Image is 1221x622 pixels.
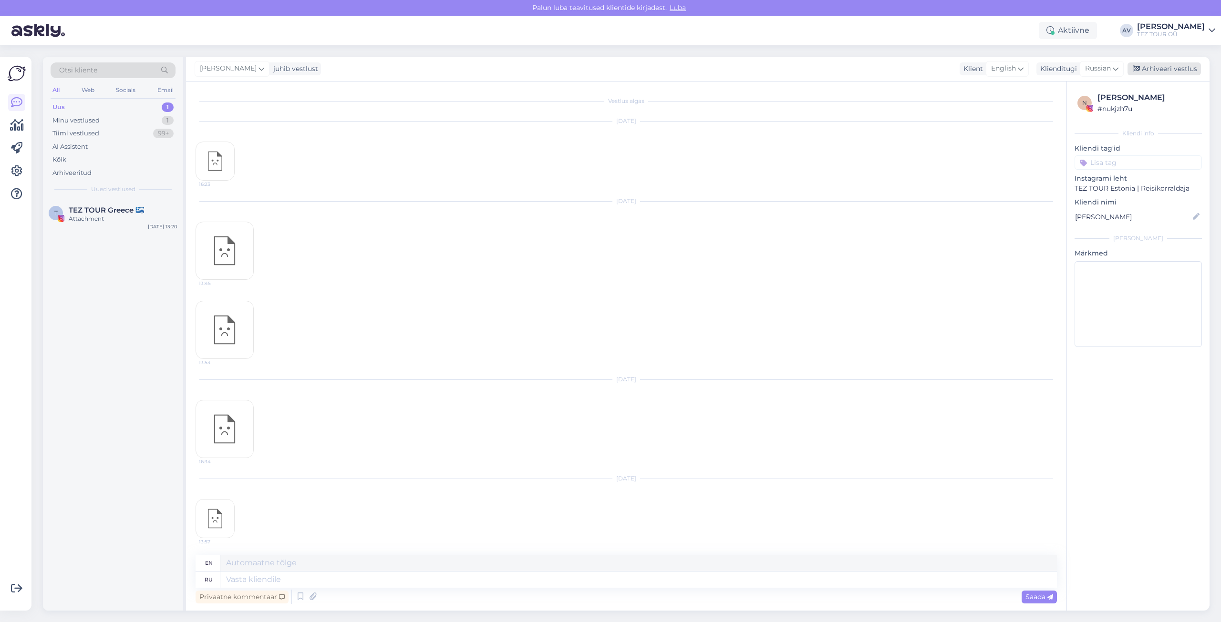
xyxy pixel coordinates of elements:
div: Kõik [52,155,66,164]
div: 1 [162,116,174,125]
div: Arhiveeritud [52,168,92,178]
span: 16:34 [199,458,235,465]
span: English [991,63,1016,74]
input: Lisa nimi [1075,212,1191,222]
p: Instagrami leht [1075,173,1202,184]
div: [PERSON_NAME] [1097,92,1199,103]
img: attachment [196,500,234,538]
div: Socials [114,84,137,96]
div: Kliendi info [1075,129,1202,138]
div: AI Assistent [52,142,88,152]
div: [DATE] [196,197,1057,205]
div: Uus [52,102,65,112]
div: Aktiivne [1039,22,1097,39]
div: AV [1120,24,1133,37]
img: attachment [196,142,234,180]
div: Privaatne kommentaar [196,591,289,603]
div: [DATE] [196,117,1057,125]
input: Lisa tag [1075,155,1202,170]
div: Minu vestlused [52,116,100,125]
span: Uued vestlused [91,185,135,194]
span: 13:53 [199,359,235,366]
div: 1 [162,102,174,112]
span: Russian [1085,63,1111,74]
div: Attachment [69,214,177,223]
span: Saada [1025,592,1053,601]
div: [DATE] [196,375,1057,384]
span: 16:23 [199,181,235,188]
div: Vestlus algas [196,97,1057,105]
div: Klienditugi [1036,64,1077,74]
img: Askly Logo [8,64,26,82]
span: [PERSON_NAME] [200,63,257,74]
div: en [205,555,213,571]
div: 99+ [153,129,174,138]
div: Tiimi vestlused [52,129,99,138]
div: Arhiveeri vestlus [1128,62,1201,75]
div: All [51,84,62,96]
div: # nukjzh7u [1097,103,1199,114]
p: TEZ TOUR Estonia | Reisikorraldaja [1075,184,1202,194]
div: Email [155,84,176,96]
a: [PERSON_NAME]TEZ TOUR OÜ [1137,23,1215,38]
span: TEZ TOUR Greece 🇬🇷 [69,206,145,214]
p: Kliendi nimi [1075,197,1202,207]
div: TEZ TOUR OÜ [1137,31,1205,38]
div: [DATE] 13:20 [148,223,177,230]
span: 13:45 [199,280,235,287]
span: Luba [667,3,689,12]
div: ru [205,571,213,588]
span: 13:57 [199,538,235,545]
p: Märkmed [1075,248,1202,258]
span: Otsi kliente [59,65,97,75]
div: Klient [960,64,983,74]
div: Web [80,84,96,96]
div: juhib vestlust [269,64,318,74]
div: [PERSON_NAME] [1075,234,1202,243]
p: Kliendi tag'id [1075,143,1202,153]
div: [PERSON_NAME] [1137,23,1205,31]
div: [DATE] [196,474,1057,483]
span: n [1082,99,1087,106]
span: T [54,209,58,216]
